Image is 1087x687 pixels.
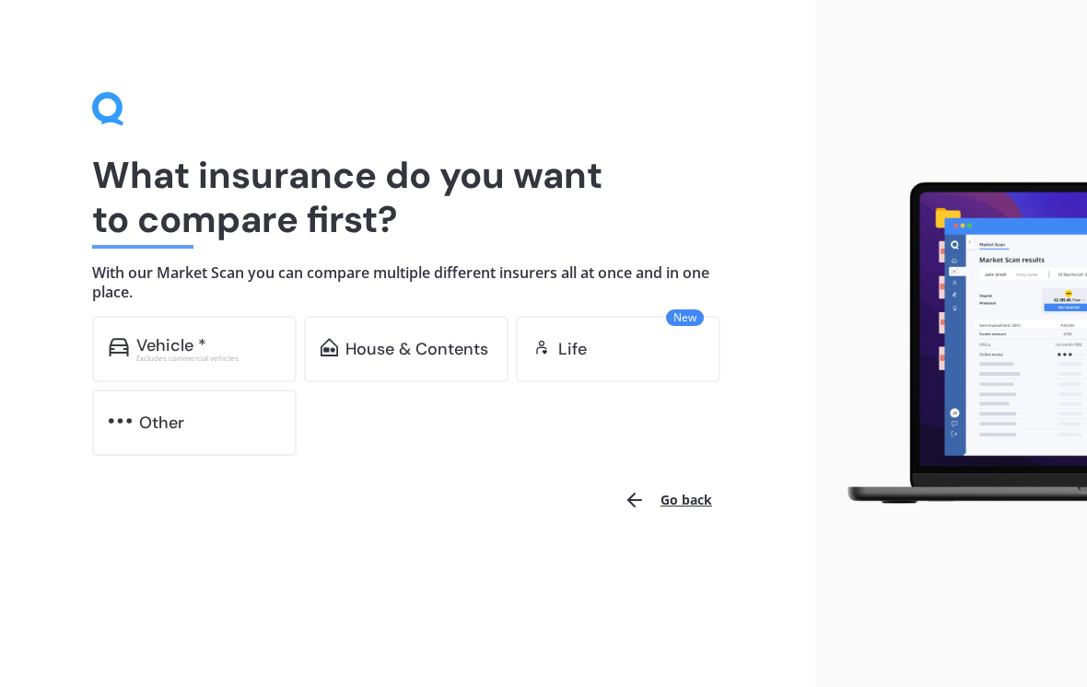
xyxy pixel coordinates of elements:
img: life.f720d6a2d7cdcd3ad642.svg [532,338,551,356]
div: House & Contents [345,340,488,358]
button: Go back [613,478,723,522]
img: home-and-contents.b802091223b8502ef2dd.svg [321,338,338,356]
img: car.f15378c7a67c060ca3f3.svg [109,338,129,356]
div: Other [139,413,184,432]
div: Life [558,340,587,358]
div: Vehicle * [136,336,206,355]
img: other.81dba5aafe580aa69f38.svg [109,412,132,430]
div: Excludes commercial vehicles [136,355,280,362]
h4: With our Market Scan you can compare multiple different insurers all at once and in one place. [92,263,723,301]
span: New [666,309,704,326]
h1: What insurance do you want to compare first? [92,153,723,241]
img: laptop.webp [830,175,1087,512]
